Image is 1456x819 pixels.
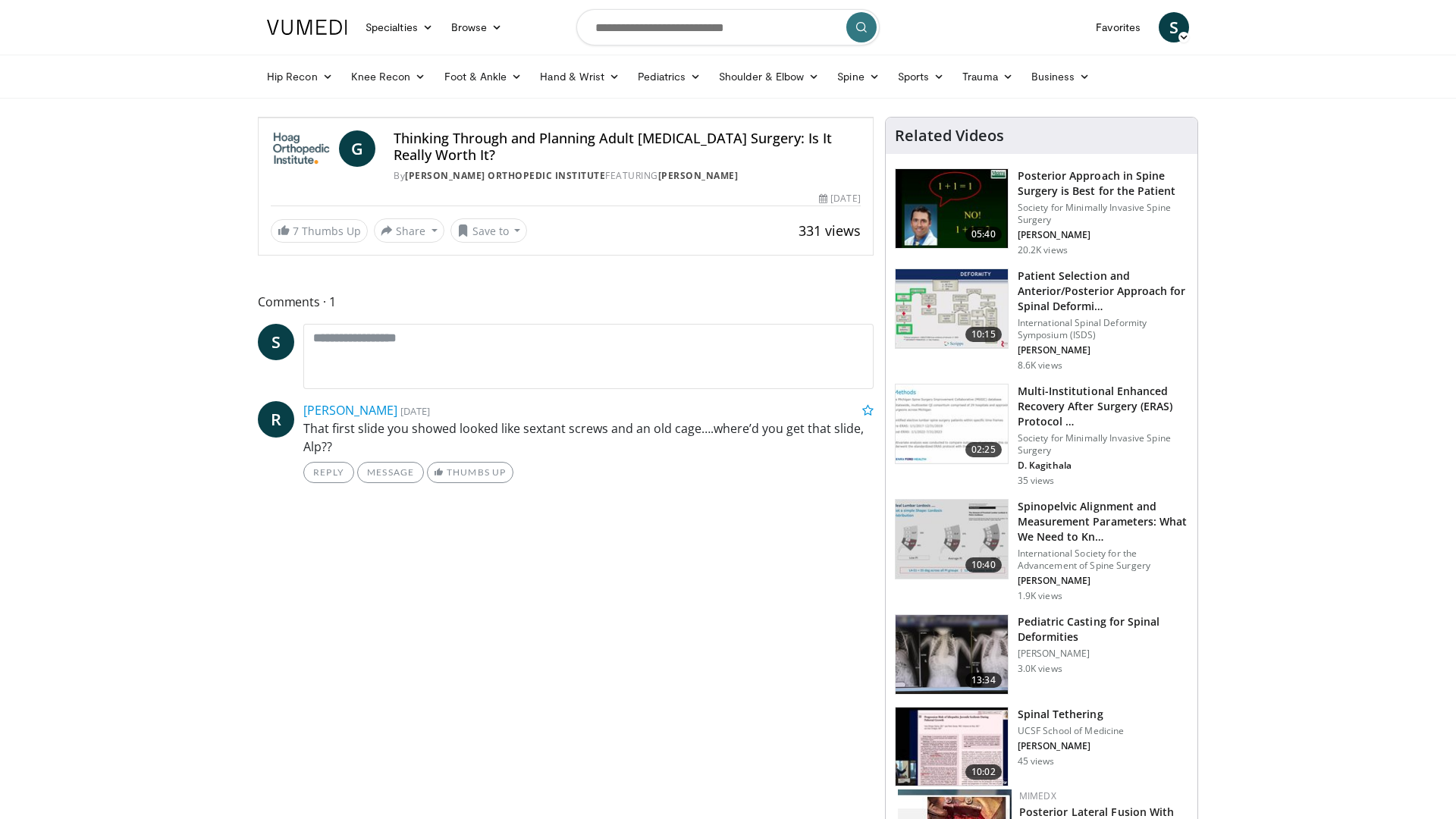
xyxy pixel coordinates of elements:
a: 02:25 Multi-Institutional Enhanced Recovery After Surgery (ERAS) Protocol … Society for Minimally... [895,384,1188,487]
p: That first slide you showed looked like sextant screws and an old cage….where’d you get that slid... [303,419,874,456]
a: Favorites [1087,12,1150,42]
p: 20.2K views [1018,244,1068,256]
img: 785aecf9-5be3-4baa-a25b-874d478500c1.150x105_q85_crop-smart_upscale.jpg [896,384,1008,463]
p: 1.9K views [1018,590,1062,602]
img: 3b6f0384-b2b2-4baa-b997-2e524ebddc4b.150x105_q85_crop-smart_upscale.jpg [896,169,1008,248]
span: 13:34 [965,673,1002,688]
h3: Multi-Institutional Enhanced Recovery After Surgery (ERAS) Protocol … [1018,384,1188,429]
small: [DATE] [400,404,430,418]
a: Trauma [953,61,1022,92]
h4: Related Videos [895,127,1004,145]
span: 7 [293,224,299,238]
p: 35 views [1018,475,1055,487]
a: Message [357,462,424,483]
a: Hand & Wrist [531,61,629,92]
h3: Spinal Tethering [1018,707,1125,722]
a: 10:40 Spinopelvic Alignment and Measurement Parameters: What We Need to Kn… International Society... [895,499,1188,602]
a: 7 Thumbs Up [271,219,368,243]
img: beefc228-5859-4966-8bc6-4c9aecbbf021.150x105_q85_crop-smart_upscale.jpg [896,269,1008,348]
p: [PERSON_NAME] [1018,344,1188,356]
a: S [258,324,294,360]
img: 6e0f8af6-ced1-43b3-9cad-b6de9fee9ab8.150x105_q85_crop-smart_upscale.jpg [896,708,1008,786]
div: By FEATURING [394,169,861,183]
p: International Spinal Deformity Symposium (ISDS) [1018,317,1188,341]
div: [DATE] [819,192,860,206]
p: 3.0K views [1018,663,1062,675]
img: 409c9c6e-8513-4a29-ae7e-3299588cde45.150x105_q85_crop-smart_upscale.jpg [896,500,1008,579]
p: [PERSON_NAME] [1018,575,1188,587]
a: Specialties [356,12,442,42]
img: VuMedi Logo [267,20,347,35]
h3: Patient Selection and Anterior/Posterior Approach for Spinal Deformi… [1018,268,1188,314]
a: S [1159,12,1189,42]
a: Browse [442,12,512,42]
span: 05:40 [965,227,1002,242]
h3: Posterior Approach in Spine Surgery is Best for the Patient [1018,168,1188,199]
video-js: Video Player [259,118,873,118]
p: [PERSON_NAME] [1018,648,1188,660]
p: 8.6K views [1018,359,1062,372]
a: [PERSON_NAME] [658,169,739,182]
a: MIMEDX [1019,789,1056,802]
p: International Society for the Advancement of Spine Surgery [1018,548,1188,572]
a: 13:34 Pediatric Casting for Spinal Deformities [PERSON_NAME] 3.0K views [895,614,1188,695]
span: 10:02 [965,764,1002,780]
span: 10:15 [965,327,1002,342]
a: Business [1022,61,1100,92]
a: 10:15 Patient Selection and Anterior/Posterior Approach for Spinal Deformi… International Spinal ... [895,268,1188,372]
a: Knee Recon [342,61,435,92]
img: 014b34c2-3e76-4438-8849-64623db66396.150x105_q85_crop-smart_upscale.jpg [896,615,1008,694]
span: 331 views [799,221,861,240]
a: Sports [889,61,954,92]
a: 05:40 Posterior Approach in Spine Surgery is Best for the Patient Society for Minimally Invasive ... [895,168,1188,256]
input: Search topics, interventions [576,9,880,45]
p: Society for Minimally Invasive Spine Surgery [1018,432,1188,457]
a: G [339,130,375,167]
button: Share [374,218,444,243]
span: 02:25 [965,442,1002,457]
p: [PERSON_NAME] [1018,740,1125,752]
p: D. Kagithala [1018,460,1188,472]
a: Thumbs Up [427,462,513,483]
span: 10:40 [965,557,1002,573]
a: Reply [303,462,354,483]
h3: Pediatric Casting for Spinal Deformities [1018,614,1188,645]
img: Hoag Orthopedic Institute [271,130,333,167]
a: 10:02 Spinal Tethering UCSF School of Medicine [PERSON_NAME] 45 views [895,707,1188,787]
span: Comments 1 [258,292,874,312]
p: [PERSON_NAME] [1018,229,1188,241]
p: Society for Minimally Invasive Spine Surgery [1018,202,1188,226]
p: 45 views [1018,755,1055,767]
a: Spine [828,61,888,92]
a: Shoulder & Elbow [710,61,828,92]
h4: Thinking Through and Planning Adult [MEDICAL_DATA] Surgery: Is It Really Worth It? [394,130,861,163]
h3: Spinopelvic Alignment and Measurement Parameters: What We Need to Kn… [1018,499,1188,544]
a: Foot & Ankle [435,61,532,92]
a: R [258,401,294,438]
a: Pediatrics [629,61,710,92]
button: Save to [450,218,528,243]
p: UCSF School of Medicine [1018,725,1125,737]
a: Hip Recon [258,61,342,92]
a: [PERSON_NAME] Orthopedic Institute [405,169,605,182]
a: [PERSON_NAME] [303,402,397,419]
